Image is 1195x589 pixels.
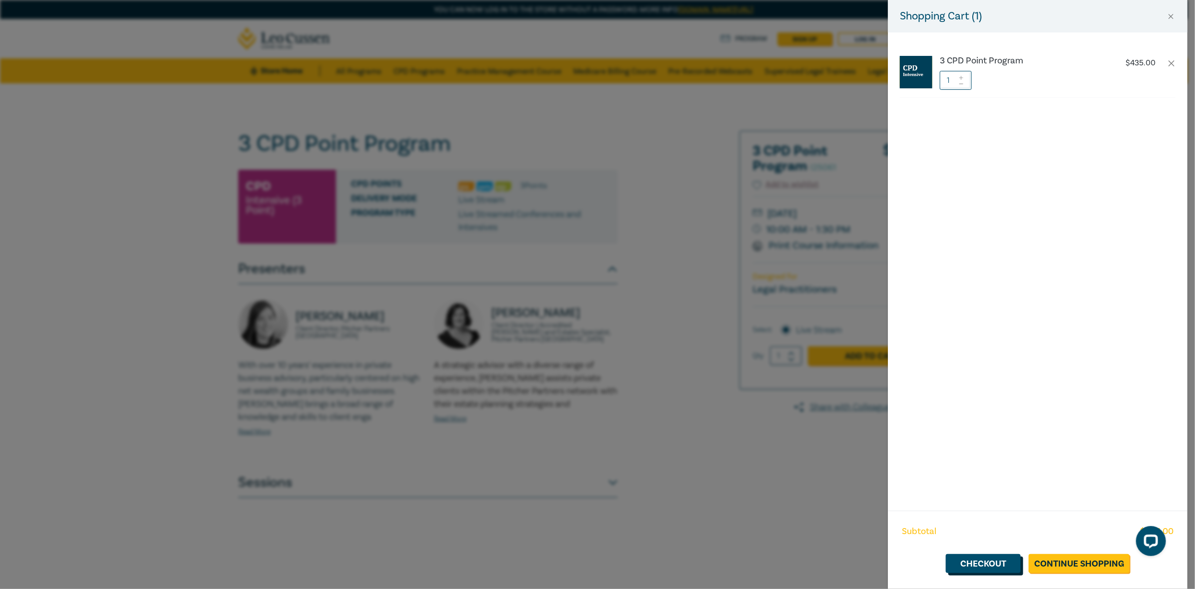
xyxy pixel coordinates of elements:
iframe: LiveChat chat widget [1128,522,1170,564]
a: 3 CPD Point Program [940,56,1106,66]
button: Close [1167,12,1176,21]
span: Subtotal [902,525,936,538]
input: 1 [940,71,972,90]
h5: Shopping Cart ( 1 ) [900,8,982,24]
a: Continue Shopping [1029,554,1130,573]
a: Checkout [946,554,1021,573]
img: CPD%20Intensive.jpg [900,56,932,88]
p: $ 435.00 [1126,58,1156,68]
